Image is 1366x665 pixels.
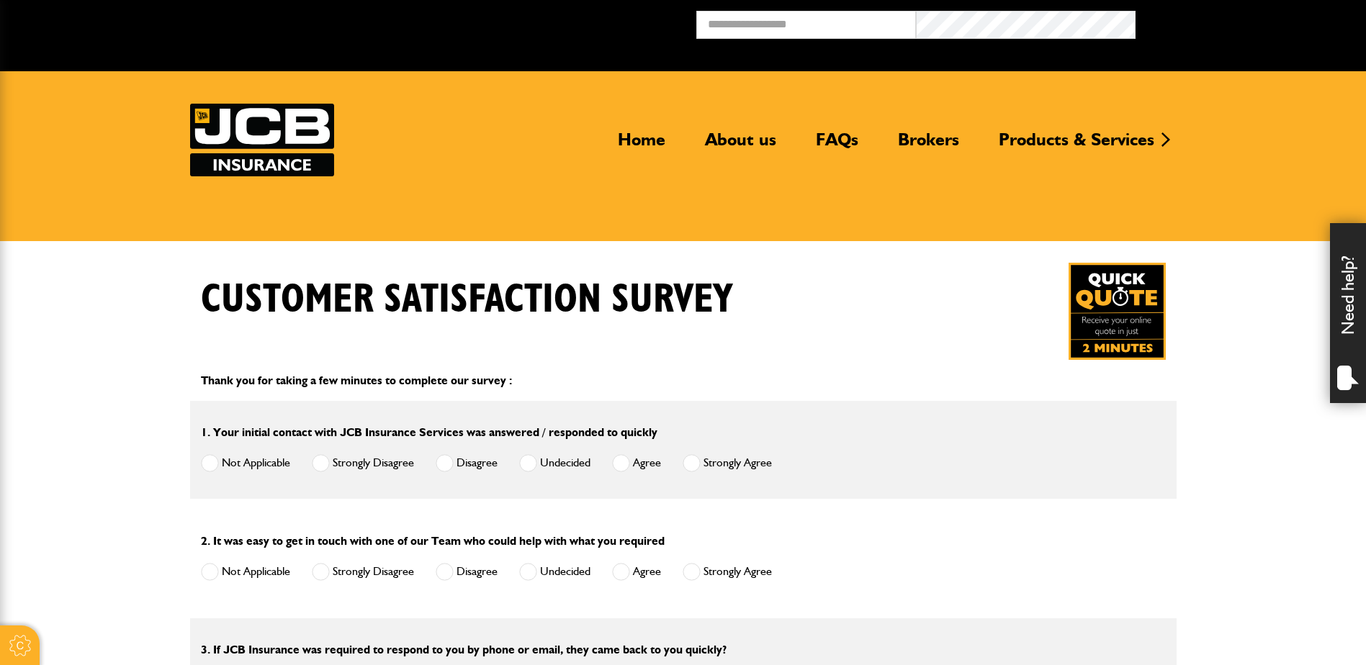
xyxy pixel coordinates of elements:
[988,129,1165,162] a: Products & Services
[201,563,290,581] label: Not Applicable
[1136,11,1355,33] button: Broker Login
[694,129,787,162] a: About us
[436,563,498,581] label: Disagree
[201,276,732,324] h1: Customer Satisfaction Survey
[201,371,1166,390] p: Thank you for taking a few minutes to complete our survey :
[201,454,290,472] label: Not Applicable
[612,454,661,472] label: Agree
[607,129,676,162] a: Home
[201,641,1166,659] p: 3. If JCB Insurance was required to respond to you by phone or email, they came back to you quickly?
[201,532,1166,551] p: 2. It was easy to get in touch with one of our Team who could help with what you required
[805,129,869,162] a: FAQs
[190,104,334,176] img: JCB Insurance Services logo
[887,129,970,162] a: Brokers
[683,454,772,472] label: Strongly Agree
[1069,263,1166,360] a: Get your insurance quote in just 2-minutes
[519,454,590,472] label: Undecided
[612,563,661,581] label: Agree
[190,104,334,176] a: JCB Insurance Services
[436,454,498,472] label: Disagree
[519,563,590,581] label: Undecided
[312,454,414,472] label: Strongly Disagree
[1069,263,1166,360] img: Quick Quote
[201,423,1166,442] p: 1. Your initial contact with JCB Insurance Services was answered / responded to quickly
[1330,223,1366,403] div: Need help?
[312,563,414,581] label: Strongly Disagree
[683,563,772,581] label: Strongly Agree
